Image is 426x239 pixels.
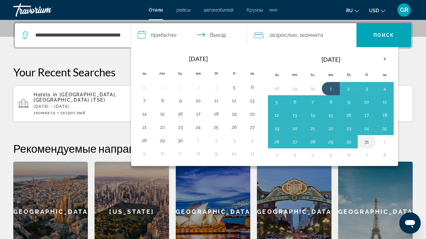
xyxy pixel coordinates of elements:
button: Day 23 [343,124,354,133]
button: Day 4 [211,83,222,92]
a: Travorium [13,1,80,19]
span: ru [346,8,353,13]
button: Day 2 [211,136,222,145]
button: Day 21 [308,124,318,133]
div: Search widget [15,23,411,47]
span: Поиск [373,33,394,38]
button: Day 8 [157,96,168,105]
button: Day 7 [139,96,150,105]
button: Day 29 [157,136,168,145]
button: Day 28 [139,136,150,145]
button: Day 29 [325,137,336,146]
button: Day 30 [308,84,318,93]
button: Day 6 [343,150,354,160]
button: Day 18 [211,109,222,119]
button: Extra navigation items [270,5,277,15]
button: Day 30 [343,137,354,146]
span: [GEOGRAPHIC_DATA], [GEOGRAPHIC_DATA] (TSE) [34,92,117,103]
button: Day 3 [290,150,300,160]
button: Day 27 [290,137,300,146]
button: Day 1 [379,137,390,146]
button: Day 11 [247,149,258,158]
button: Day 2 [272,150,282,160]
th: [DATE] [286,51,376,67]
button: Day 25 [379,124,390,133]
button: Day 11 [379,97,390,107]
span: USD [369,8,379,13]
a: автомобилей [204,7,233,13]
span: , 1 [297,31,323,40]
button: Day 24 [193,122,204,132]
button: Day 13 [247,96,258,105]
button: Day 8 [193,149,204,158]
button: Day 16 [175,109,186,119]
button: Hotels in [GEOGRAPHIC_DATA], [GEOGRAPHIC_DATA] (TSE)[DATE] - [DATE]1Комната1Взрослый [13,85,142,122]
button: Day 2 [175,83,186,92]
span: 2 [270,31,297,40]
button: Day 15 [325,111,336,120]
button: Day 19 [272,124,282,133]
button: Day 8 [325,97,336,107]
button: Day 5 [325,150,336,160]
span: Hotels in [34,92,58,97]
span: 1 [60,111,85,115]
p: [DATE] - [DATE] [34,104,137,109]
button: Day 24 [361,124,372,133]
button: Day 17 [193,109,204,119]
h2: Рекомендуемые направления [13,142,413,155]
a: Круизы [247,7,263,13]
span: Взрослый [63,111,85,115]
button: Day 4 [247,136,258,145]
button: Day 12 [272,111,282,120]
button: Day 6 [157,149,168,158]
button: Day 1 [325,84,336,93]
button: Day 10 [193,96,204,105]
button: Day 15 [157,109,168,119]
button: Day 22 [325,124,336,133]
button: Day 30 [175,136,186,145]
button: Day 5 [272,97,282,107]
button: Change currency [369,6,385,15]
button: Day 26 [229,122,240,132]
button: Day 1 [193,136,204,145]
button: Day 31 [139,83,150,92]
button: Day 20 [247,109,258,119]
button: Day 3 [229,136,240,145]
button: Check in and out dates [131,23,247,47]
button: Change language [346,6,359,15]
button: Day 11 [211,96,222,105]
button: Day 19 [229,109,240,119]
a: Отели [149,7,163,13]
button: Day 31 [361,137,372,146]
button: Day 6 [290,97,300,107]
button: Travelers: 2 adults, 0 children [247,23,356,47]
button: Day 4 [379,84,390,93]
button: Day 14 [308,111,318,120]
button: Day 10 [361,97,372,107]
button: Day 7 [361,150,372,160]
span: Комната [302,32,323,38]
button: Day 27 [247,122,258,132]
button: Day 9 [175,96,186,105]
button: Day 21 [139,122,150,132]
p: Your Recent Searches [13,65,413,79]
button: Day 4 [308,150,318,160]
button: Day 3 [193,83,204,92]
button: Day 18 [379,111,390,120]
button: Day 20 [290,124,300,133]
button: Day 22 [157,122,168,132]
button: Day 25 [211,122,222,132]
button: Day 5 [229,83,240,92]
button: Day 28 [308,137,318,146]
a: рейсы [176,7,190,13]
button: Day 9 [343,97,354,107]
span: Взрослые [272,32,297,38]
button: Day 23 [175,122,186,132]
button: Day 10 [229,149,240,158]
button: User Menu [395,3,413,17]
button: Day 1 [157,83,168,92]
button: Day 14 [139,109,150,119]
